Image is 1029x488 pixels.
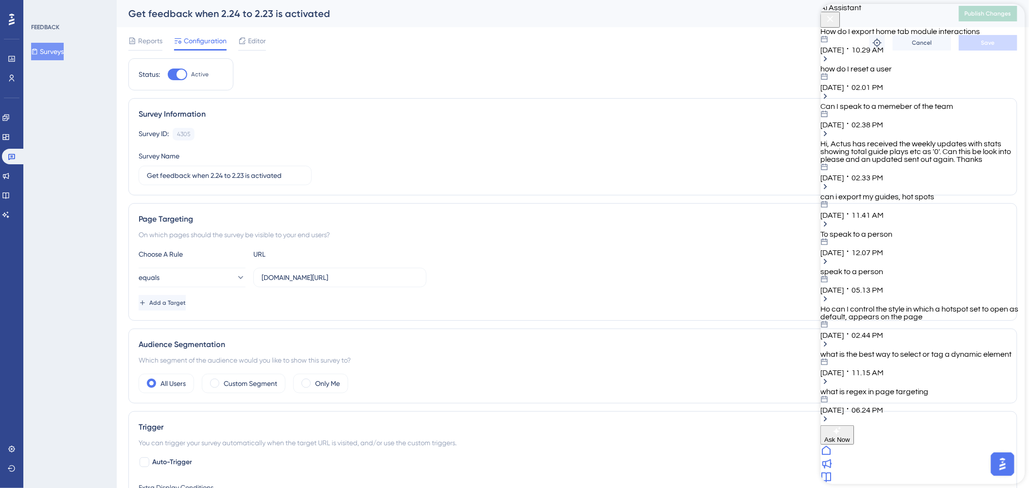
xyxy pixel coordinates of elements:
div: Choose A Rule [139,248,246,260]
div: Trigger [139,421,1007,433]
div: FEEDBACK [31,23,59,31]
label: Only Me [315,378,340,389]
label: All Users [160,378,186,389]
button: Open AI Assistant Launcher [3,3,26,26]
span: 06.24 PM [31,402,63,410]
span: 02.38 PM [31,117,63,125]
div: Survey ID: [139,128,169,140]
button: Add a Target [139,295,186,311]
div: Which segment of the audience would you like to show this survey to? [139,354,1007,366]
span: Add a Target [149,299,186,307]
span: 02.33 PM [31,170,63,178]
span: equals [139,272,160,283]
img: launcher-image-alternative-text [6,6,23,23]
div: 4305 [177,130,190,138]
div: Survey Name [139,150,179,162]
div: URL [253,248,360,260]
button: equals [139,268,246,287]
div: Page Targeting [139,213,1007,225]
span: 11.41 AM [31,208,63,215]
input: Type your Survey name [147,170,303,181]
span: 12.07 PM [31,245,63,253]
div: Audience Segmentation [139,339,1007,350]
span: Configuration [184,35,227,47]
span: 10.29 AM [31,42,63,50]
label: Custom Segment [224,378,277,389]
span: Active [191,70,209,78]
span: Auto-Trigger [152,456,192,468]
span: Editor [248,35,266,47]
span: Ask Now [4,432,30,439]
div: Survey Information [139,108,1007,120]
div: Get feedback when 2.24 to 2.23 is activated [128,7,935,20]
span: 11.15 AM [31,365,63,373]
span: 02.44 PM [31,328,63,335]
span: Need Help? [23,2,61,14]
span: 05.13 PM [31,282,63,290]
input: yourwebsite.com/path [262,272,418,283]
button: Surveys [31,43,64,60]
div: On which pages should the survey be visible to your end users? [139,229,1007,241]
div: You can trigger your survey automatically when the target URL is visited, and/or use the custom t... [139,437,1007,449]
span: 02.01 PM [31,80,63,87]
span: Reports [138,35,162,47]
div: Status: [139,69,160,80]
